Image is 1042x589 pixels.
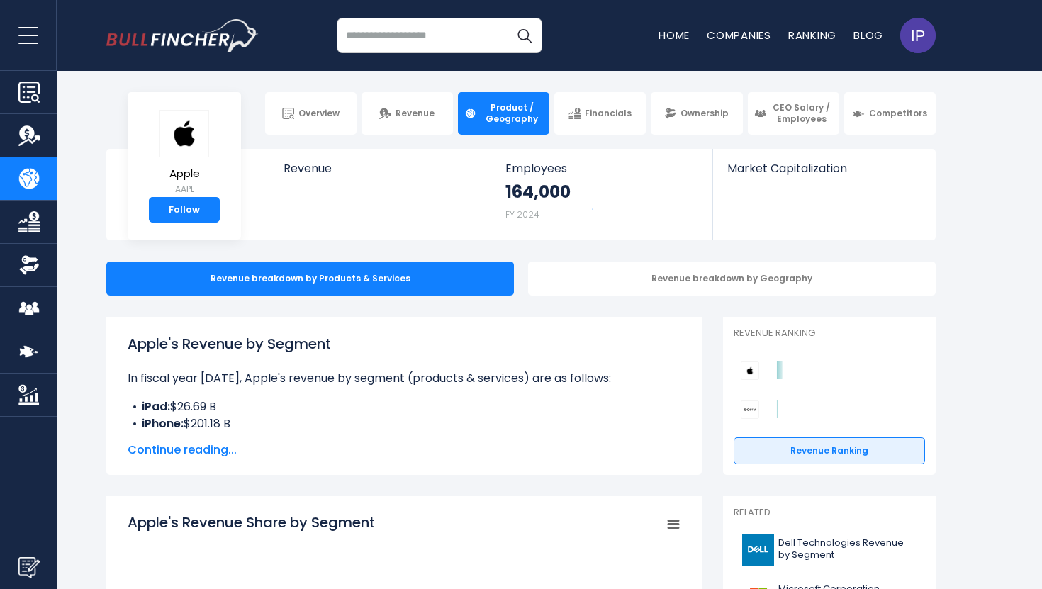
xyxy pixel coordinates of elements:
span: Product / Geography [481,102,543,124]
a: Revenue [269,149,491,199]
li: $201.18 B [128,415,680,432]
button: Search [507,18,542,53]
a: Market Capitalization [713,149,934,199]
p: In fiscal year [DATE], Apple's revenue by segment (products & services) are as follows: [128,370,680,387]
a: Follow [149,197,220,223]
small: AAPL [159,183,209,196]
span: Apple [159,168,209,180]
a: Competitors [844,92,936,135]
b: iPhone: [142,415,184,432]
span: Continue reading... [128,442,680,459]
span: Market Capitalization [727,162,920,175]
span: Overview [298,108,340,119]
b: iPad: [142,398,170,415]
a: Apple AAPL [159,109,210,198]
a: Ownership [651,92,742,135]
span: Financials [585,108,632,119]
span: Ownership [680,108,729,119]
span: Competitors [869,108,927,119]
a: Financials [554,92,646,135]
li: $26.69 B [128,398,680,415]
span: Revenue [396,108,435,119]
tspan: Apple's Revenue Share by Segment [128,512,375,532]
a: Ranking [788,28,836,43]
a: Home [659,28,690,43]
a: Go to homepage [106,19,259,52]
a: Employees 164,000 FY 2024 [491,149,712,240]
a: CEO Salary / Employees [748,92,839,135]
img: Ownership [18,254,40,276]
small: FY 2024 [505,208,539,220]
p: Related [734,507,925,519]
a: Product / Geography [458,92,549,135]
span: Employees [505,162,698,175]
span: Dell Technologies Revenue by Segment [778,537,917,561]
img: Apple competitors logo [741,361,759,380]
div: Revenue breakdown by Products & Services [106,262,514,296]
span: Revenue [284,162,477,175]
a: Revenue Ranking [734,437,925,464]
strong: 164,000 [505,181,571,203]
p: Revenue Ranking [734,327,925,340]
div: Revenue breakdown by Geography [528,262,936,296]
a: Companies [707,28,771,43]
a: Overview [265,92,357,135]
a: Revenue [362,92,453,135]
a: Dell Technologies Revenue by Segment [734,530,925,569]
a: Blog [853,28,883,43]
img: bullfincher logo [106,19,259,52]
span: CEO Salary / Employees [771,102,833,124]
img: Sony Group Corporation competitors logo [741,400,759,419]
h1: Apple's Revenue by Segment [128,333,680,354]
img: DELL logo [742,534,774,566]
